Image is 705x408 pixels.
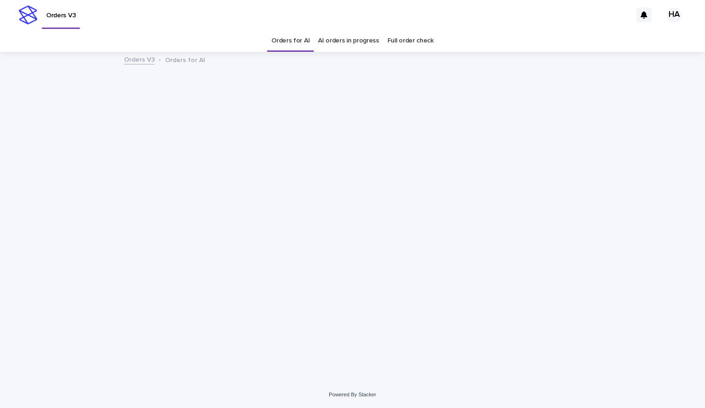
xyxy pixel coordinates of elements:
[165,54,205,64] p: Orders for AI
[271,30,310,52] a: Orders for AI
[19,6,37,24] img: stacker-logo-s-only.png
[667,7,682,22] div: HA
[329,392,376,397] a: Powered By Stacker
[124,54,155,64] a: Orders V3
[387,30,434,52] a: Full order check
[318,30,379,52] a: AI orders in progress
